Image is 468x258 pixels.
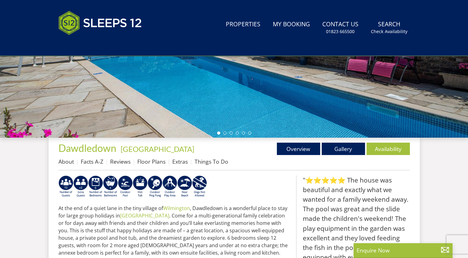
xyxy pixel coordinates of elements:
img: AD_4nXcpX5uDwed6-YChlrI2BYOgXwgg3aqYHOhRm0XfZB-YtQW2NrmeCr45vGAfVKUq4uWnc59ZmEsEzoF5o39EWARlT1ewO... [133,175,148,198]
a: Reviews [110,158,131,165]
img: AD_4nXfRzBlt2m0mIteXDhAcJCdmEApIceFt1SPvkcB48nqgTZkfMpQlDmULa47fkdYiHD0skDUgcqepViZHFLjVKS2LWHUqM... [88,175,103,198]
img: AD_4nXfjdDqPkGBf7Vpi6H87bmAUe5GYCbodrAbU4sf37YN55BCjSXGx5ZgBV7Vb9EJZsXiNVuyAiuJUB3WVt-w9eJ0vaBcHg... [162,175,177,198]
p: Enquire Now [357,246,449,254]
span: Dawdledown [58,142,116,154]
a: Wilmington [163,205,190,212]
span: - [118,144,194,153]
a: Availability [367,143,410,155]
img: AD_4nXeyNBIiEViFqGkFxeZn-WxmRvSobfXIejYCAwY7p4slR9Pvv7uWB8BWWl9Rip2DDgSCjKzq0W1yXMRj2G_chnVa9wg_L... [58,175,73,198]
small: 01823 665500 [326,28,354,35]
img: Sleeps 12 [58,7,142,38]
a: Properties [223,18,263,32]
img: AD_4nXdPSBEaVp0EOHgjd_SfoFIrFHWGUlnM1gBGEyPIIFTzO7ltJfOAwWr99H07jkNDymzSoP9drf0yfO4PGVIPQURrO1qZm... [118,175,133,198]
a: Gallery [322,143,365,155]
a: Facts A-Z [81,158,103,165]
a: My Booking [270,18,312,32]
img: AD_4nXeeKAYjkuG3a2x-X3hFtWJ2Y0qYZCJFBdSEqgvIh7i01VfeXxaPOSZiIn67hladtl6xx588eK4H21RjCP8uLcDwdSe_I... [103,175,118,198]
a: SearchCheck Availability [368,18,410,38]
a: Extras [172,158,188,165]
a: [GEOGRAPHIC_DATA] [120,212,169,219]
a: Overview [277,143,320,155]
img: AD_4nXeP6WuvG491uY6i5ZIMhzz1N248Ei-RkDHdxvvjTdyF2JXhbvvI0BrTCyeHgyWBEg8oAgd1TvFQIsSlzYPCTB7K21VoI... [73,175,88,198]
a: About [58,158,74,165]
iframe: Customer reviews powered by Trustpilot [55,42,120,47]
img: AD_4nXfkFtrpaXUtUFzPNUuRY6lw1_AXVJtVz-U2ei5YX5aGQiUrqNXS9iwbJN5FWUDjNILFFLOXd6gEz37UJtgCcJbKwxVV0... [192,175,207,198]
a: Contact Us01823 665500 [320,18,361,38]
p: At the end of a quiet lane in the tiny village of , Dawdledown is a wonderful place to stay for l... [58,204,291,256]
small: Check Availability [371,28,407,35]
a: [GEOGRAPHIC_DATA] [121,144,194,153]
a: Dawdledown [58,142,118,154]
a: Things To Do [195,158,228,165]
a: Floor Plans [137,158,165,165]
img: AD_4nXedYSikxxHOHvwVe1zj-uvhWiDuegjd4HYl2n2bWxGQmKrAZgnJMrbhh58_oki_pZTOANg4PdWvhHYhVneqXfw7gvoLH... [148,175,162,198]
img: AD_4nXe7lJTbYb9d3pOukuYsm3GQOjQ0HANv8W51pVFfFFAC8dZrqJkVAnU455fekK_DxJuzpgZXdFqYqXRzTpVfWE95bX3Bz... [177,175,192,198]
